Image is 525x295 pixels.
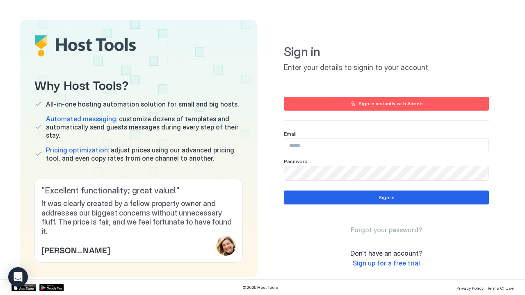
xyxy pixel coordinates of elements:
[46,100,239,108] span: All-in-one hosting automation solution for small and big hosts.
[41,199,236,236] span: It was clearly created by a fellow property owner and addresses our biggest concerns without unne...
[11,284,36,291] a: App Store
[34,75,243,93] span: Why Host Tools?
[41,186,236,196] span: " Excellent functionality; great value! "
[39,284,64,291] a: Google Play Store
[353,259,420,268] a: Sign up for a free trial
[457,283,484,292] a: Privacy Policy
[216,236,236,256] div: profile
[487,283,514,292] a: Terms Of Use
[358,100,423,107] div: Sign in instantly with Airbnb
[284,139,488,153] input: Input Field
[284,158,308,164] span: Password
[284,97,489,111] button: Sign in instantly with Airbnb
[41,243,110,256] span: [PERSON_NAME]
[8,267,28,287] div: Open Intercom Messenger
[46,146,243,162] span: adjust prices using our advanced pricing tool, and even copy rates from one channel to another.
[284,191,489,204] button: Sign in
[487,286,514,290] span: Terms Of Use
[242,285,278,290] span: © 2025 Host Tools
[351,226,422,234] a: Forgot your password?
[284,131,297,137] span: Email
[46,115,117,123] span: Automated messaging:
[284,166,488,180] input: Input Field
[284,63,489,73] span: Enter your details to signin to your account
[46,115,243,139] span: customize dozens of templates and automatically send guests messages during every step of their s...
[457,286,484,290] span: Privacy Policy
[351,226,422,234] span: Forgot your password?
[284,44,489,60] span: Sign in
[379,194,395,201] div: Sign in
[46,146,109,154] span: Pricing optimization:
[350,249,422,257] span: Don't have an account?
